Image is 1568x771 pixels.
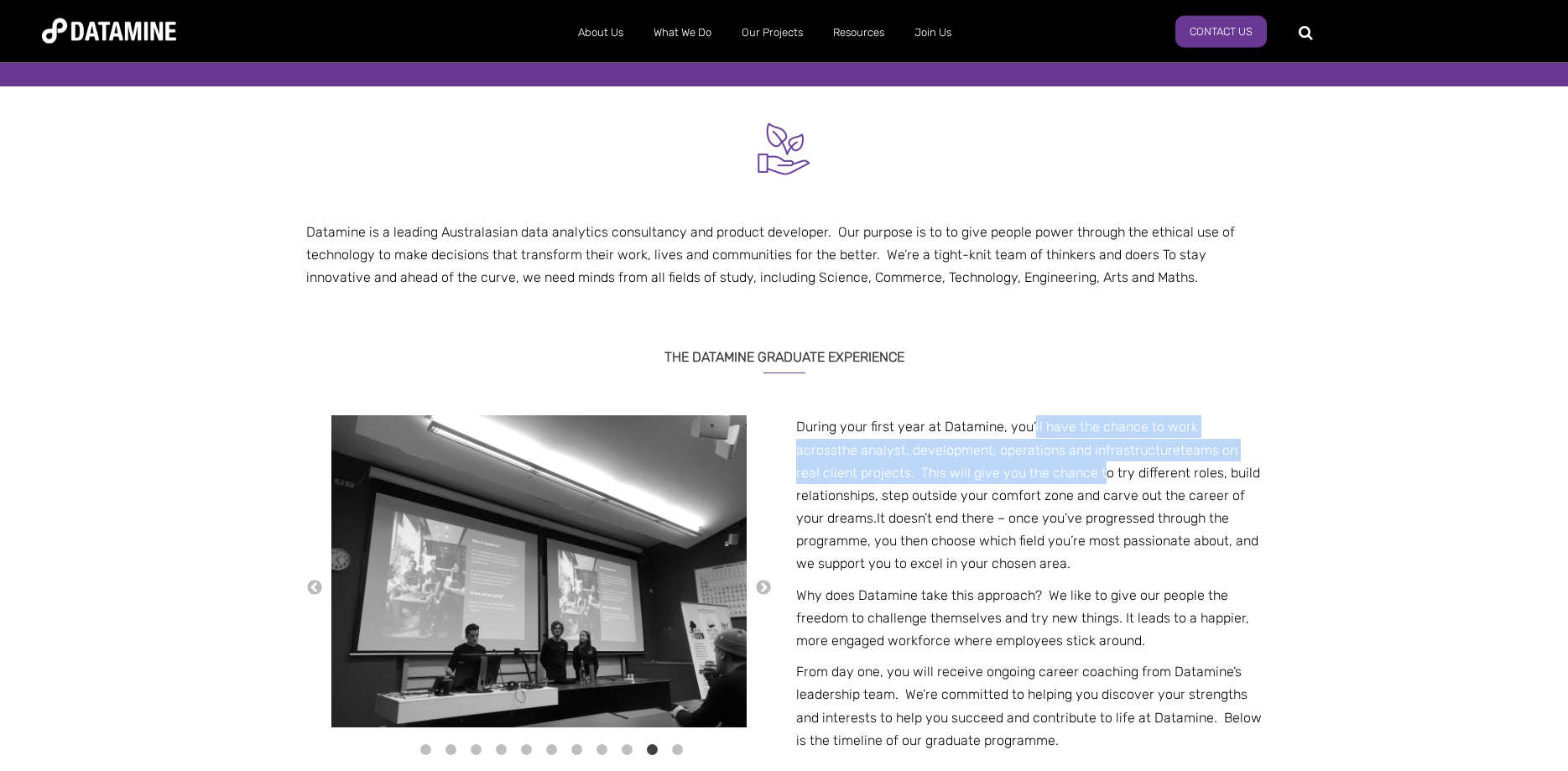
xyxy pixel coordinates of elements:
[796,587,1249,649] span: Why does Datamine take this approach? We like to give our people the freedom to challenge themsel...
[568,742,585,758] button: 7
[727,11,818,55] a: Our Projects
[638,11,727,55] a: What We Do
[417,742,434,758] button: 1
[643,742,660,758] button: 10
[331,415,747,727] img: gradpage7
[306,328,1263,373] h3: The Datamine Graduate Experience
[796,660,1262,752] p: From day one, you will receive ongoing career coaching from Datamine’s leadership team. We’re com...
[593,742,610,758] button: 8
[618,742,635,758] button: 9
[42,18,176,44] img: Datamine
[796,415,1262,575] p: During your first year at Datamine, you’ll have the chance to work across teams on real client pr...
[442,742,459,758] button: 2
[467,742,484,758] button: 3
[492,742,509,758] button: 4
[1175,16,1267,48] a: Contact Us
[306,579,323,597] button: ←
[755,579,772,597] button: →
[563,11,638,55] a: About Us
[747,433,1162,710] img: gradpage9
[837,442,1180,458] span: the analyst, development, operations and infrastructure
[753,117,815,180] img: Mentor
[899,11,966,55] a: Join Us
[818,11,899,55] a: Resources
[543,742,560,758] button: 6
[518,742,534,758] button: 5
[796,510,1258,571] span: It doesn’t end there – once you’ve progressed through the programme, you then choose which field ...
[306,221,1263,289] p: Datamine is a leading Australasian data analytics consultancy and product developer. Our purpose ...
[669,742,685,758] button: 11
